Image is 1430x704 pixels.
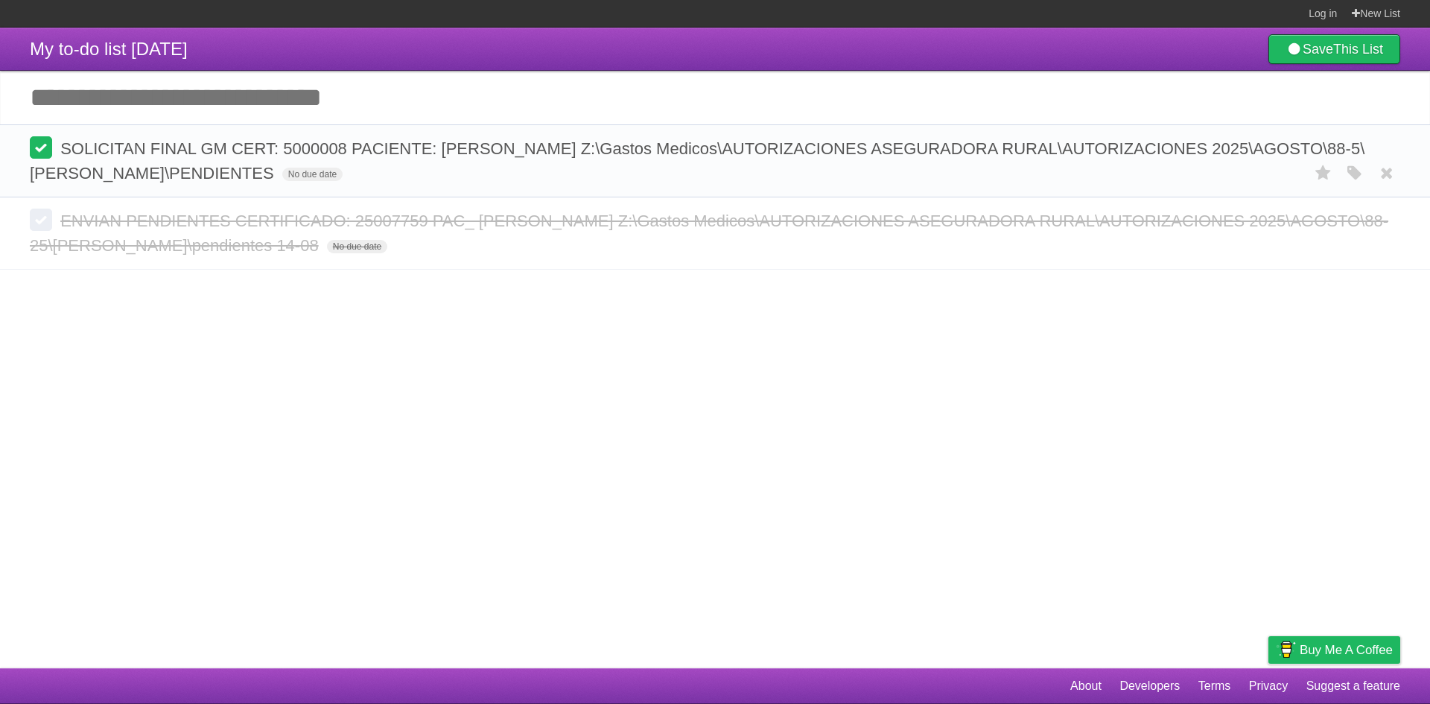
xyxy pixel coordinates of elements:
a: SaveThis List [1268,34,1400,64]
span: No due date [282,168,343,181]
a: Suggest a feature [1306,672,1400,700]
span: ENVIAN PENDIENTES CERTIFICADO: 25007759 PAC_ [PERSON_NAME] Z:\Gastos Medicos\AUTORIZACIONES ASEGU... [30,212,1388,255]
span: My to-do list [DATE] [30,39,188,59]
span: Buy me a coffee [1300,637,1393,663]
a: Buy me a coffee [1268,636,1400,664]
a: Developers [1119,672,1180,700]
b: This List [1333,42,1383,57]
a: Terms [1198,672,1231,700]
img: Buy me a coffee [1276,637,1296,662]
label: Done [30,136,52,159]
a: About [1070,672,1102,700]
span: No due date [327,240,387,253]
label: Done [30,209,52,231]
span: SOLICITAN FINAL GM CERT: 5000008 PACIENTE: [PERSON_NAME] Z:\Gastos Medicos\AUTORIZACIONES ASEGURA... [30,139,1364,183]
label: Star task [1309,161,1338,185]
a: Privacy [1249,672,1288,700]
